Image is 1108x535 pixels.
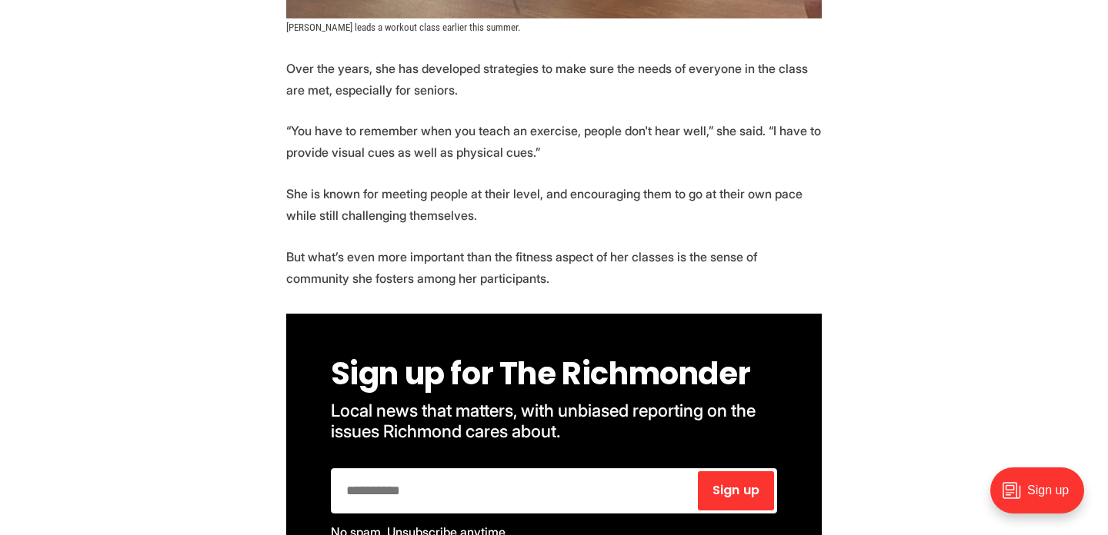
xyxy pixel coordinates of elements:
[331,352,751,395] span: Sign up for The Richmonder
[977,460,1108,535] iframe: portal-trigger
[331,400,759,441] span: Local news that matters, with unbiased reporting on the issues Richmond cares about.
[286,58,822,101] p: Over the years, she has developed strategies to make sure the needs of everyone in the class are ...
[698,471,775,510] button: Sign up
[286,246,822,289] p: But what’s even more important than the fitness aspect of her classes is the sense of community s...
[286,120,822,163] p: “You have to remember when you teach an exercise, people don't hear well,” she said. “I have to p...
[286,22,520,33] span: [PERSON_NAME] leads a workout class earlier this summer.
[713,484,759,497] span: Sign up
[286,183,822,226] p: She is known for meeting people at their level, and encouraging them to go at their own pace whil...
